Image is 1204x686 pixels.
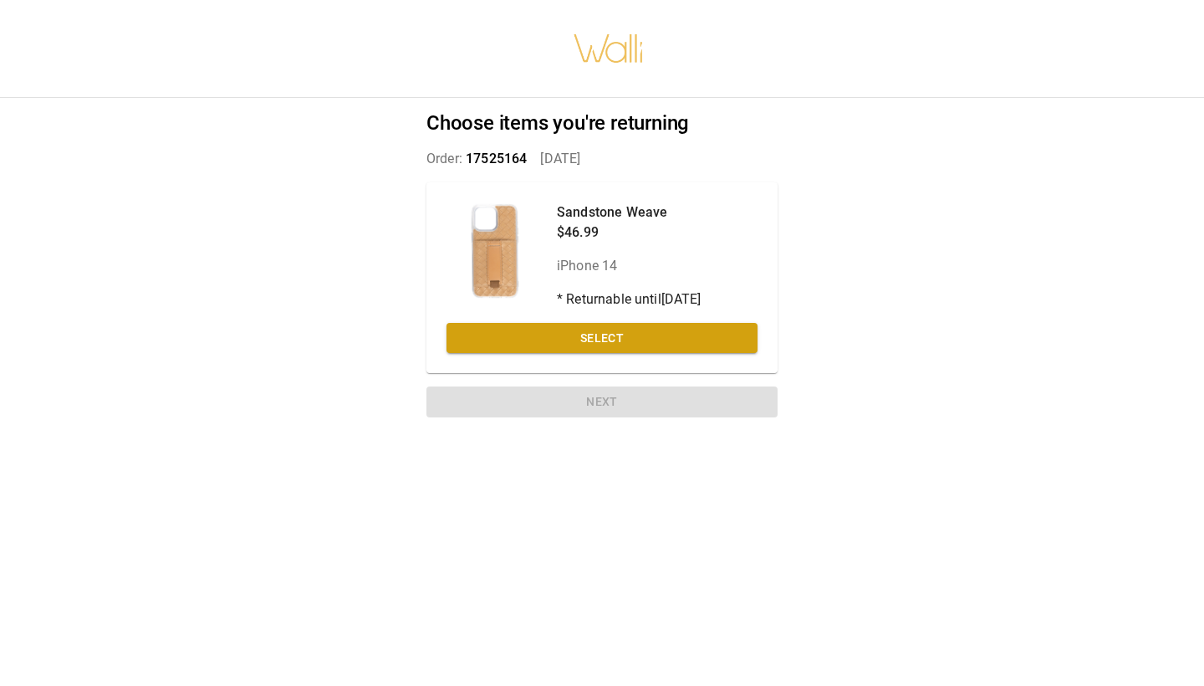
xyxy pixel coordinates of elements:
p: * Returnable until [DATE] [557,289,701,310]
h2: Choose items you're returning [426,111,778,136]
span: 17525164 [466,151,527,166]
img: walli-inc.myshopify.com [573,13,645,84]
p: Order: [DATE] [426,149,778,169]
p: $46.99 [557,223,701,243]
p: iPhone 14 [557,256,701,276]
button: Select [446,323,758,354]
p: Sandstone Weave [557,202,701,223]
